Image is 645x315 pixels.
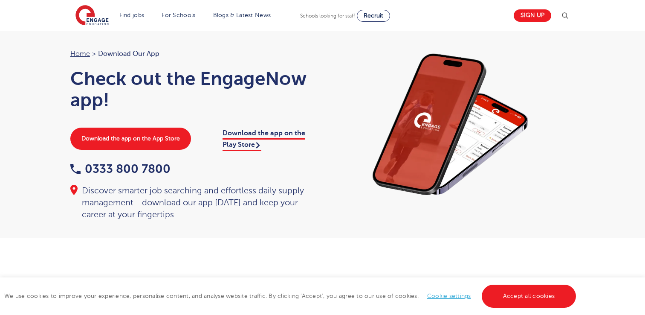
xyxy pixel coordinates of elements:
[514,9,551,22] a: Sign up
[70,128,191,150] a: Download the app on the App Store
[482,285,576,308] a: Accept all cookies
[357,10,390,22] a: Recruit
[70,185,314,221] div: Discover smarter job searching and effortless daily supply management - download our app [DATE] a...
[162,12,195,18] a: For Schools
[98,48,159,59] span: Download our app
[92,50,96,58] span: >
[213,12,271,18] a: Blogs & Latest News
[223,129,305,151] a: Download the app on the Play Store
[70,162,171,175] a: 0333 800 7800
[364,12,383,19] span: Recruit
[70,50,90,58] a: Home
[4,293,578,299] span: We use cookies to improve your experience, personalise content, and analyse website traffic. By c...
[70,48,314,59] nav: breadcrumb
[70,68,314,111] h1: Check out the EngageNow app!
[119,12,145,18] a: Find jobs
[427,293,471,299] a: Cookie settings
[300,13,355,19] span: Schools looking for staff
[75,5,109,26] img: Engage Education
